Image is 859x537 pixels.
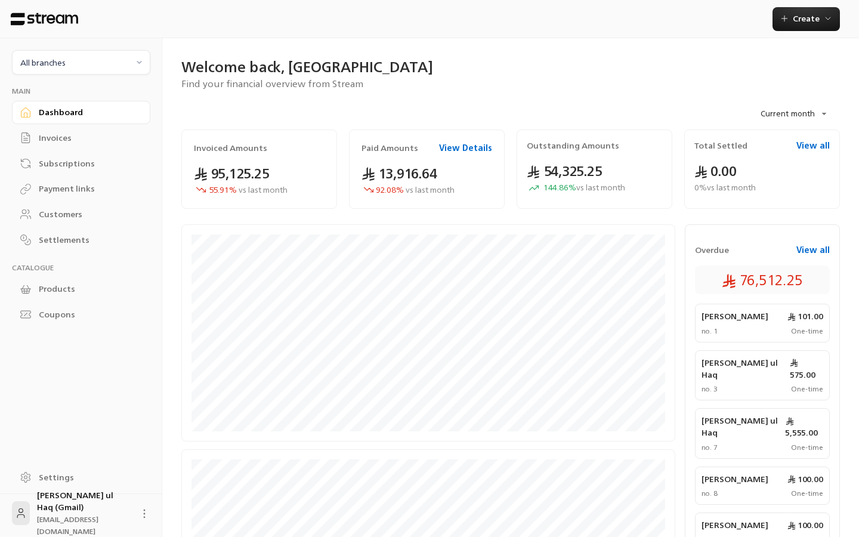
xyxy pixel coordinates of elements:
[181,75,363,92] span: Find your financial overview from Stream
[702,357,790,381] span: [PERSON_NAME] ul Haq
[796,140,830,152] button: View all
[39,283,135,295] div: Products
[39,471,135,483] div: Settings
[702,384,718,394] span: no. 3
[194,142,267,154] h2: Invoiced Amounts
[744,98,834,129] div: Current month
[12,50,150,75] button: All branches
[694,181,756,194] span: 0 % vs last month
[694,159,737,183] span: 0.00
[793,11,820,26] span: Create
[39,183,135,195] div: Payment links
[787,310,823,322] span: 101.00
[790,357,823,381] span: 575.00
[702,415,786,439] span: [PERSON_NAME] ul Haq
[376,184,455,196] span: 92.08 %
[39,132,135,144] div: Invoices
[796,244,830,256] button: View all
[791,326,823,336] span: One-time
[12,177,150,200] a: Payment links
[39,308,135,320] div: Coupons
[702,443,718,452] span: no. 7
[702,519,768,531] span: [PERSON_NAME]
[773,7,840,31] button: Create
[12,101,150,124] a: Dashboard
[194,161,270,186] span: 95,125.25
[239,182,288,197] span: vs last month
[406,182,455,197] span: vs last month
[39,208,135,220] div: Customers
[37,489,131,537] div: [PERSON_NAME] ul Haq (Gmail)
[791,489,823,498] span: One-time
[39,158,135,169] div: Subscriptions
[12,203,150,226] a: Customers
[543,181,625,194] span: 144.86 %
[791,443,823,452] span: One-time
[12,277,150,301] a: Products
[361,161,437,186] span: 13,916.64
[527,140,619,152] h2: Outstanding Amounts
[527,159,602,183] span: 54,325.25
[12,87,150,96] p: MAIN
[39,234,135,246] div: Settlements
[791,384,823,394] span: One-time
[787,519,823,531] span: 100.00
[695,244,729,256] span: Overdue
[787,473,823,485] span: 100.00
[12,263,150,273] p: CATALOGUE
[702,489,718,498] span: no. 8
[20,56,66,69] div: All branches
[439,142,492,154] button: View Details
[12,228,150,251] a: Settlements
[39,106,135,118] div: Dashboard
[702,473,768,485] span: [PERSON_NAME]
[10,13,79,26] img: Logo
[702,326,718,336] span: no. 1
[786,415,823,439] span: 5,555.00
[12,152,150,175] a: Subscriptions
[209,184,288,196] span: 55.91 %
[12,303,150,326] a: Coupons
[722,270,803,289] span: 76,512.25
[694,140,747,152] h2: Total Settled
[576,180,625,195] span: vs last month
[181,57,840,76] div: Welcome back, [GEOGRAPHIC_DATA]
[361,142,418,154] h2: Paid Amounts
[12,126,150,150] a: Invoices
[12,465,150,489] a: Settings
[702,310,768,322] span: [PERSON_NAME]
